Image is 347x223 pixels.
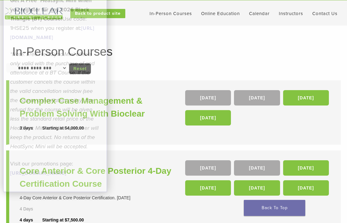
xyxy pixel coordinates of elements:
[244,200,305,216] a: Back To Top
[249,11,270,16] a: Calendar
[312,11,337,16] a: Contact Us
[12,46,335,58] h1: In-Person Courses
[283,160,329,176] a: [DATE]
[283,90,329,106] a: [DATE]
[234,180,280,196] a: [DATE]
[185,180,231,196] a: [DATE]
[185,90,330,129] div: , , ,
[10,25,94,41] a: [URL][DOMAIN_NAME]
[10,51,99,150] em: *Note: Free HeatSync Mini offer is only valid with the purchase of and attendance at a BT Course....
[234,160,280,176] a: [DATE]
[279,11,303,16] a: Instructors
[20,206,43,212] div: 4 Days
[185,160,330,199] div: , , , , ,
[10,159,100,177] p: Visit our promotions page:
[185,160,231,176] a: [DATE]
[185,110,231,125] a: [DATE]
[150,11,192,16] a: In-Person Courses
[185,90,231,106] a: [DATE]
[10,170,66,176] a: [URL][DOMAIN_NAME]
[201,11,240,16] a: Online Education
[283,180,329,196] a: [DATE]
[20,195,175,201] div: 4-Day Core Anterior & Core Posterior Certification. [DATE]
[234,90,280,106] a: [DATE]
